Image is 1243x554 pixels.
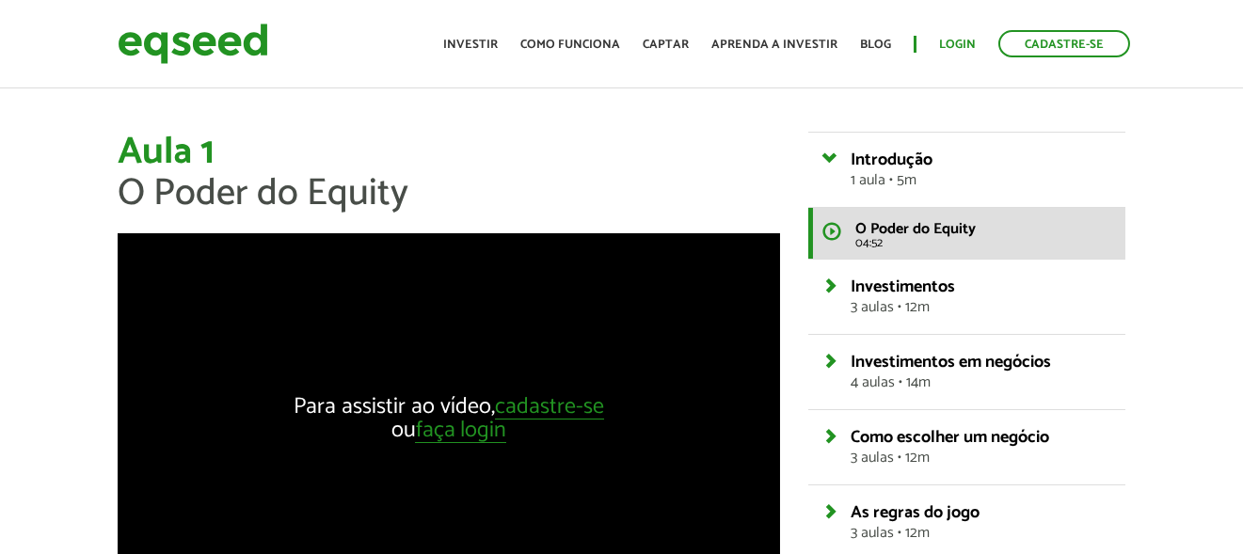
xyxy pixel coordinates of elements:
[851,173,1111,188] span: 1 aula • 5m
[851,375,1111,390] span: 4 aulas • 14m
[283,396,614,443] div: Para assistir ao vídeo, ou
[643,39,689,51] a: Captar
[118,121,215,183] span: Aula 1
[118,163,408,225] span: O Poder do Equity
[851,151,1111,188] a: Introdução1 aula • 5m
[495,396,604,419] a: cadastre-se
[851,429,1111,466] a: Como escolher um negócio3 aulas • 12m
[860,39,891,51] a: Blog
[851,300,1111,315] span: 3 aulas • 12m
[998,30,1130,57] a: Cadastre-se
[851,423,1049,451] span: Como escolher um negócio
[443,39,498,51] a: Investir
[851,354,1111,390] a: Investimentos em negócios4 aulas • 14m
[939,39,976,51] a: Login
[851,526,1111,541] span: 3 aulas • 12m
[851,499,980,527] span: As regras do jogo
[851,273,955,301] span: Investimentos
[711,39,837,51] a: Aprenda a investir
[118,19,268,69] img: EqSeed
[851,348,1051,376] span: Investimentos em negócios
[851,146,932,174] span: Introdução
[855,216,976,242] span: O Poder do Equity
[520,39,620,51] a: Como funciona
[416,419,507,443] a: faça login
[855,237,1111,249] span: 04:52
[808,208,1125,259] a: O Poder do Equity 04:52
[851,278,1111,315] a: Investimentos3 aulas • 12m
[851,451,1111,466] span: 3 aulas • 12m
[851,504,1111,541] a: As regras do jogo3 aulas • 12m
